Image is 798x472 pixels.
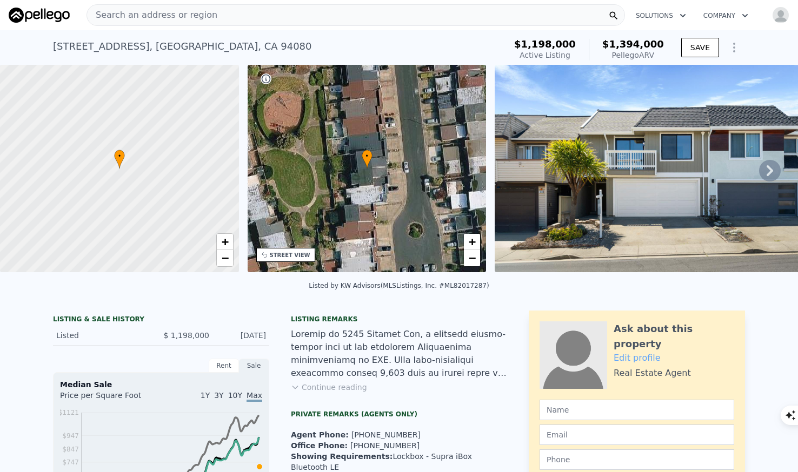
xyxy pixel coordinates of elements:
div: [STREET_ADDRESS] , [GEOGRAPHIC_DATA] , CA 94080 [53,39,312,54]
div: [DATE] [218,330,266,341]
div: Listed by KW Advisors (MLSListings, Inc. #ML82017287) [309,282,489,289]
span: − [221,251,228,265]
button: SAVE [681,38,719,57]
div: Listed [56,330,152,341]
tspan: $947 [62,432,79,440]
div: • [114,150,125,168]
span: + [469,235,476,248]
a: Zoom in [217,234,233,250]
div: Listing remarks [291,315,507,323]
button: Solutions [627,6,695,25]
div: Real Estate Agent [614,367,691,380]
button: Continue reading [291,382,367,393]
button: Company [695,6,757,25]
span: • [114,151,125,161]
span: Search an address or region [87,9,217,22]
li: [PHONE_NUMBER] [291,429,507,440]
span: − [469,251,476,265]
strong: Showing Requirements : [291,452,393,461]
span: $1,198,000 [514,38,576,50]
li: [PHONE_NUMBER] [291,440,507,451]
span: + [221,235,228,248]
span: Max [247,391,262,402]
span: $1,394,000 [602,38,664,50]
input: Phone [540,449,734,470]
input: Name [540,400,734,420]
div: LISTING & SALE HISTORY [53,315,269,326]
div: Sale [239,359,269,373]
div: Private Remarks (Agents Only) [291,410,507,421]
span: 10Y [228,391,242,400]
span: 3Y [214,391,223,400]
span: Agent Phone: [291,430,351,439]
div: Loremip do 5245 Sitamet Con, a elitsedd eiusmo-tempor inci ut lab etdolorem Aliquaenima minimveni... [291,328,507,380]
a: Edit profile [614,353,661,363]
tspan: $747 [62,458,79,466]
tspan: $847 [62,446,79,453]
span: Office Phone: [291,441,350,450]
span: 1Y [201,391,210,400]
button: Show Options [723,37,745,58]
div: Ask about this property [614,321,734,352]
span: Active Listing [520,51,570,59]
span: • [362,151,373,161]
a: Zoom out [217,250,233,266]
tspan: $1121 [58,409,79,416]
a: Zoom out [464,250,480,266]
a: Zoom in [464,234,480,250]
img: avatar [772,6,789,24]
div: Price per Square Foot [60,390,161,407]
div: Median Sale [60,379,262,390]
div: Pellego ARV [602,50,664,60]
div: STREET VIEW [270,251,310,259]
span: $ 1,198,000 [163,331,209,340]
div: Rent [209,359,239,373]
input: Email [540,424,734,445]
div: • [362,150,373,168]
img: Pellego [9,8,70,23]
